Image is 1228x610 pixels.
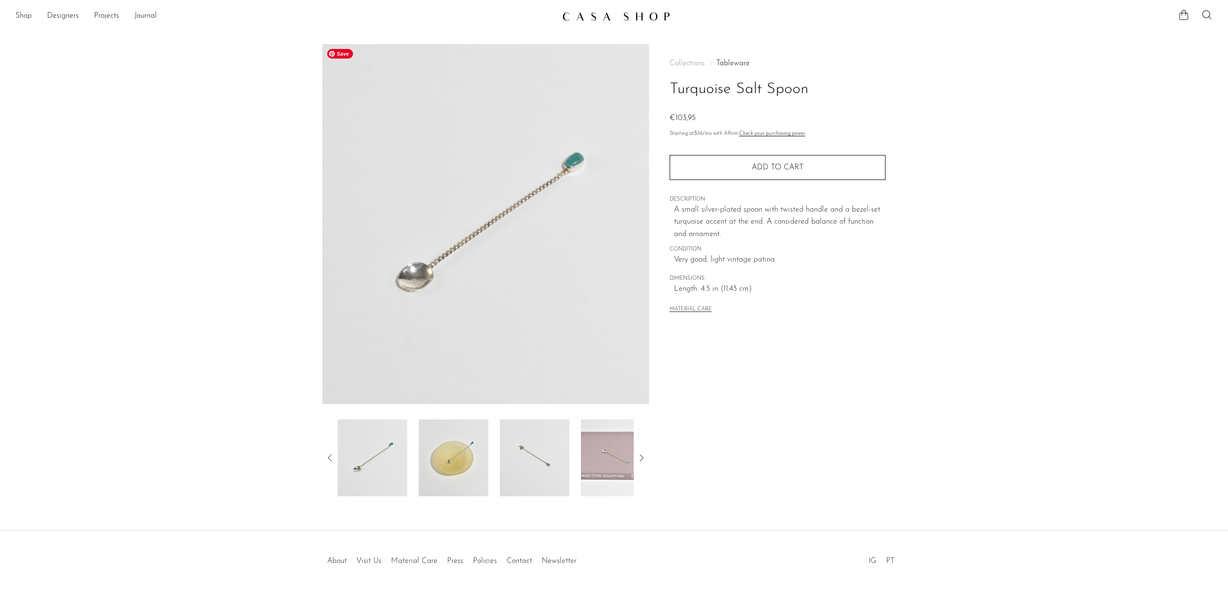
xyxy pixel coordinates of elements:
[670,77,886,102] h1: Turquoise Salt Spoon
[670,130,886,138] p: Starting at /mo with Affirm.
[356,557,381,565] a: Visit Us
[507,557,532,565] a: Contact
[670,245,886,254] span: CONDITION
[500,419,569,496] img: Turquoise Salt Spoon
[581,419,650,496] img: Turquoise Salt Spoon
[15,8,555,24] nav: Desktop navigation
[674,204,886,241] p: A small silver-plated spoon with twisted handle and a bezel-set turquoise accent at the end. A co...
[134,10,157,23] a: Journal
[473,557,497,565] a: Policies
[869,557,876,565] a: IG
[94,10,119,23] a: Projects
[327,49,353,59] span: Save
[447,557,463,565] a: Press
[322,44,649,404] img: Turquoise Salt Spoon
[674,283,886,296] span: Length: 4.5 in (11.43 cm)
[752,163,803,172] span: Add to cart
[886,557,895,565] a: PT
[15,8,555,24] ul: NEW HEADER MENU
[864,550,899,568] ul: Social Medias
[419,419,488,496] img: Turquoise Salt Spoon
[670,195,886,204] span: DESCRIPTION
[716,60,750,67] a: Tableware
[670,60,886,67] nav: Breadcrumbs
[391,557,437,565] a: Material Care
[670,155,886,180] button: Add to cart
[670,275,886,283] span: DIMENSIONS
[674,254,886,266] span: Very good; light vintage patina.
[670,114,696,122] span: €103,95
[739,131,805,136] a: Check your purchasing power - Learn more about Affirm Financing (opens in modal)
[322,550,581,568] ul: Quick links
[694,131,703,136] span: $36
[327,557,347,565] a: About
[670,60,705,67] span: Collections
[15,10,32,23] a: Shop
[338,419,407,496] img: Turquoise Salt Spoon
[670,306,712,313] button: MATERIAL CARE
[47,10,79,23] a: Designers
